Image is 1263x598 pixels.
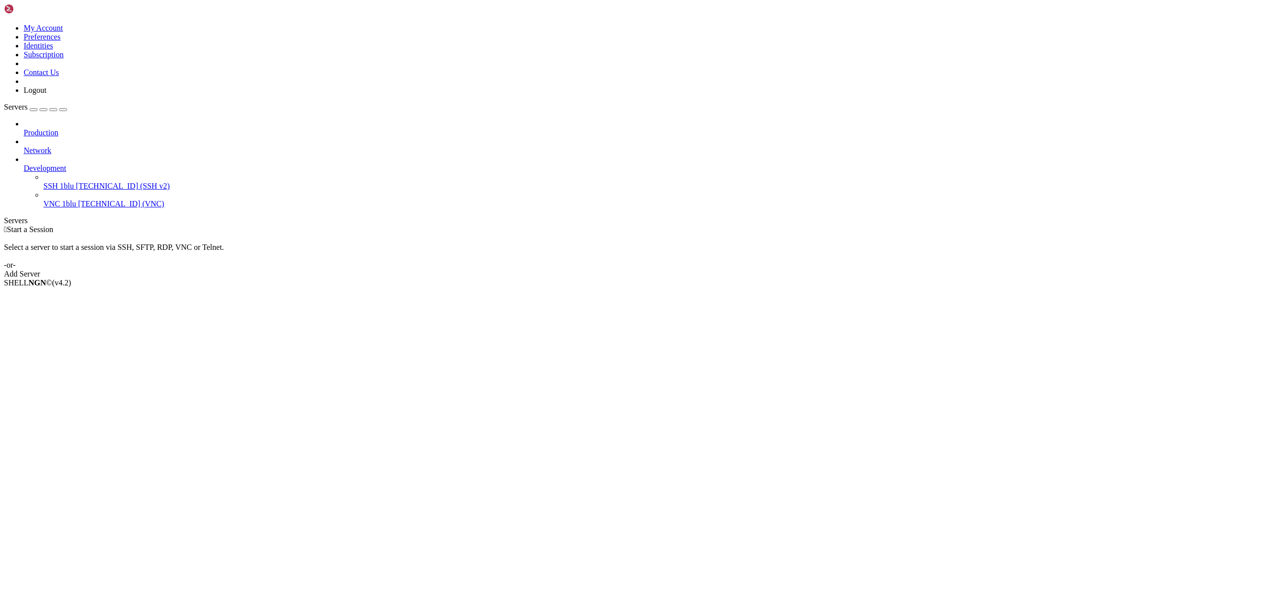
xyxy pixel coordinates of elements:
a: Logout [24,86,46,94]
a: Network [24,146,1259,155]
a: Identities [24,41,53,50]
li: Network [24,137,1259,155]
div: Servers [4,216,1259,225]
li: SSH 1blu [TECHNICAL_ID] (SSH v2) [43,173,1259,191]
span:  [4,225,7,234]
b: NGN [29,279,46,287]
a: Development [24,164,1259,173]
li: VNC 1blu [TECHNICAL_ID] (VNC) [43,191,1259,208]
span: SHELL © [4,279,71,287]
span: VNC 1blu [43,199,76,208]
span: Network [24,146,51,155]
span: Development [24,164,66,172]
span: [TECHNICAL_ID] (VNC) [78,199,164,208]
span: [TECHNICAL_ID] (SSH v2) [76,182,170,190]
li: Development [24,155,1259,208]
div: Add Server [4,270,1259,279]
a: Servers [4,103,67,111]
a: Contact Us [24,68,59,77]
span: 4.2.0 [52,279,72,287]
img: Shellngn [4,4,61,14]
span: Production [24,128,58,137]
span: SSH 1blu [43,182,74,190]
a: Preferences [24,33,61,41]
div: Select a server to start a session via SSH, SFTP, RDP, VNC or Telnet. -or- [4,234,1259,270]
span: Servers [4,103,28,111]
li: Production [24,120,1259,137]
a: My Account [24,24,63,32]
a: SSH 1blu [TECHNICAL_ID] (SSH v2) [43,182,1259,191]
a: Production [24,128,1259,137]
a: VNC 1blu [TECHNICAL_ID] (VNC) [43,199,1259,208]
span: Start a Session [7,225,53,234]
a: Subscription [24,50,64,59]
